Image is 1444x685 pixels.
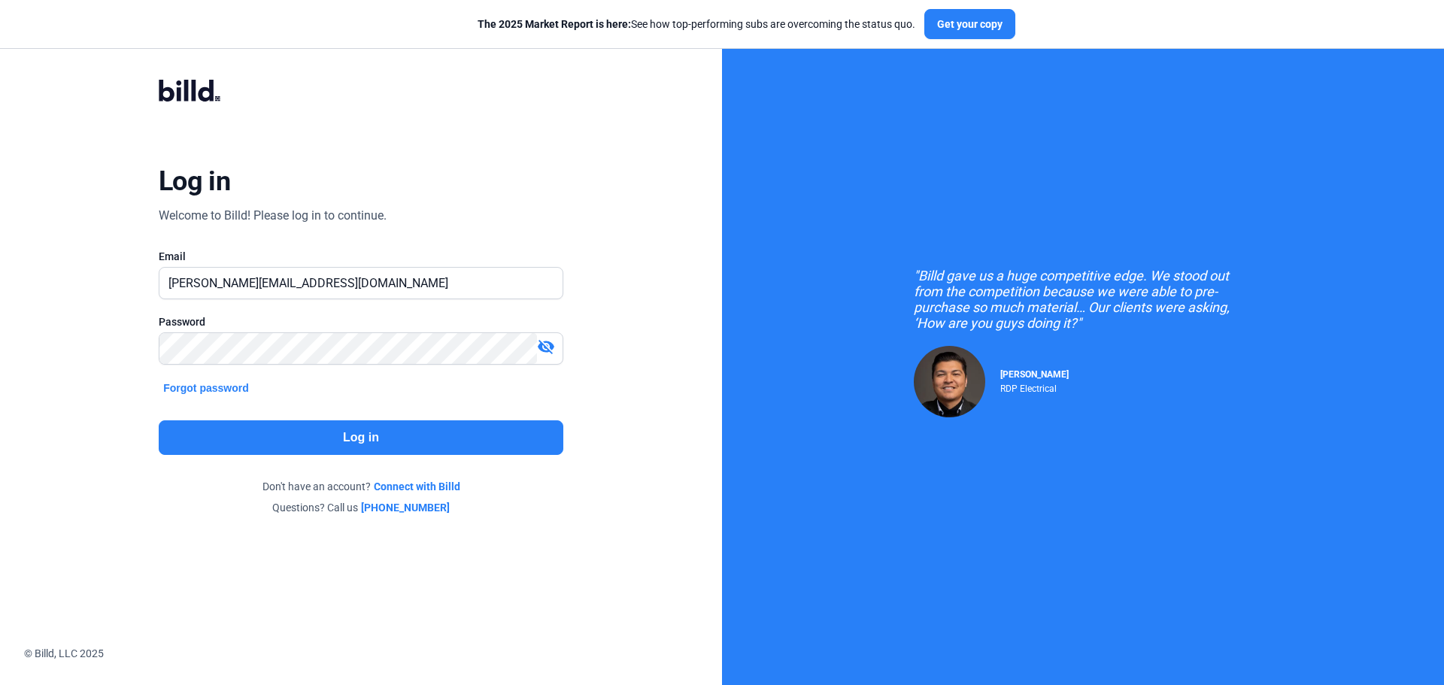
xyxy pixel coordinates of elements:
[537,338,555,356] mat-icon: visibility_off
[159,420,563,455] button: Log in
[159,207,387,225] div: Welcome to Billd! Please log in to continue.
[1000,369,1069,380] span: [PERSON_NAME]
[159,479,563,494] div: Don't have an account?
[159,249,563,264] div: Email
[159,380,253,396] button: Forgot password
[478,18,631,30] span: The 2025 Market Report is here:
[159,165,230,198] div: Log in
[159,500,563,515] div: Questions? Call us
[374,479,460,494] a: Connect with Billd
[159,314,563,329] div: Password
[914,268,1252,331] div: "Billd gave us a huge competitive edge. We stood out from the competition because we were able to...
[1000,380,1069,394] div: RDP Electrical
[478,17,915,32] div: See how top-performing subs are overcoming the status quo.
[361,500,450,515] a: [PHONE_NUMBER]
[924,9,1015,39] button: Get your copy
[914,346,985,417] img: Raul Pacheco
